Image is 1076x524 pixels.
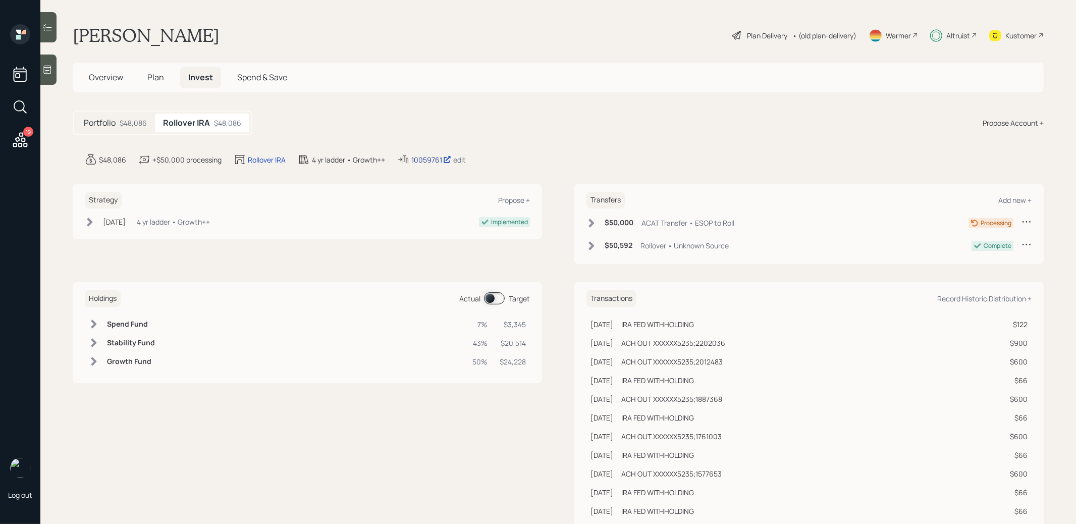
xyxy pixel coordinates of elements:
div: • (old plan-delivery) [792,30,856,41]
div: $24,228 [500,356,526,367]
span: Plan [147,72,164,83]
div: ACH OUT XXXXXX5235;1577653 [621,468,722,479]
div: $66 [1010,375,1028,386]
div: [DATE] [590,487,613,498]
div: 4 yr ladder • Growth++ [312,154,385,165]
img: treva-nostdahl-headshot.png [10,458,30,478]
div: $48,086 [214,118,241,128]
div: $20,514 [500,338,526,348]
div: ACH OUT XXXXXX5235;1761003 [621,431,722,442]
div: 43% [472,338,488,348]
div: [DATE] [590,375,613,386]
span: Spend & Save [237,72,287,83]
div: $48,086 [120,118,147,128]
div: IRA FED WITHHOLDING [621,412,694,423]
div: [DATE] [103,217,126,227]
div: Complete [984,241,1011,250]
div: [DATE] [590,356,613,367]
div: Target [509,293,530,304]
div: [DATE] [590,412,613,423]
div: $66 [1010,487,1028,498]
div: [DATE] [590,468,613,479]
div: $600 [1010,394,1028,404]
div: Processing [981,219,1011,228]
div: $3,345 [500,319,526,330]
div: Actual [459,293,480,304]
div: Rollover • Unknown Source [640,240,729,251]
div: IRA FED WITHHOLDING [621,506,694,516]
div: $600 [1010,468,1028,479]
span: Invest [188,72,213,83]
div: $66 [1010,450,1028,460]
div: $900 [1010,338,1028,348]
h6: Transfers [586,192,625,208]
h1: [PERSON_NAME] [73,24,220,46]
div: Rollover IRA [248,154,286,165]
div: $66 [1010,506,1028,516]
div: [DATE] [590,338,613,348]
div: [DATE] [590,394,613,404]
div: ACH OUT XXXXXX5235;2202036 [621,338,725,348]
h6: Spend Fund [107,320,155,329]
div: $48,086 [99,154,126,165]
div: $122 [1010,319,1028,330]
div: Propose + [498,195,530,205]
div: $66 [1010,412,1028,423]
div: 19 [23,127,33,137]
div: ACAT Transfer • ESOP to Roll [641,218,734,228]
div: 4 yr ladder • Growth++ [137,217,210,227]
div: [DATE] [590,450,613,460]
h6: Holdings [85,290,121,307]
div: [DATE] [590,506,613,516]
div: $600 [1010,356,1028,367]
div: Altruist [946,30,970,41]
div: Propose Account + [983,118,1044,128]
h6: $50,592 [605,241,632,250]
div: IRA FED WITHHOLDING [621,375,694,386]
div: 50% [472,356,488,367]
h6: Growth Fund [107,357,155,366]
span: Overview [89,72,123,83]
div: edit [453,155,466,165]
div: IRA FED WITHHOLDING [621,450,694,460]
div: $600 [1010,431,1028,442]
h5: Portfolio [84,118,116,128]
h5: Rollover IRA [163,118,210,128]
div: [DATE] [590,319,613,330]
div: Add new + [998,195,1032,205]
div: Plan Delivery [747,30,787,41]
div: ACH OUT XXXXXX5235;1887368 [621,394,722,404]
div: [DATE] [590,431,613,442]
h6: Transactions [586,290,636,307]
h6: Stability Fund [107,339,155,347]
div: 7% [472,319,488,330]
div: +$50,000 processing [152,154,222,165]
div: Implemented [491,218,528,227]
div: ACH OUT XXXXXX5235;2012483 [621,356,723,367]
div: Log out [8,490,32,500]
div: IRA FED WITHHOLDING [621,319,694,330]
div: Record Historic Distribution + [937,294,1032,303]
div: IRA FED WITHHOLDING [621,487,694,498]
div: Warmer [886,30,911,41]
div: 10059761 [411,154,451,165]
h6: $50,000 [605,219,633,227]
h6: Strategy [85,192,122,208]
div: Kustomer [1005,30,1037,41]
